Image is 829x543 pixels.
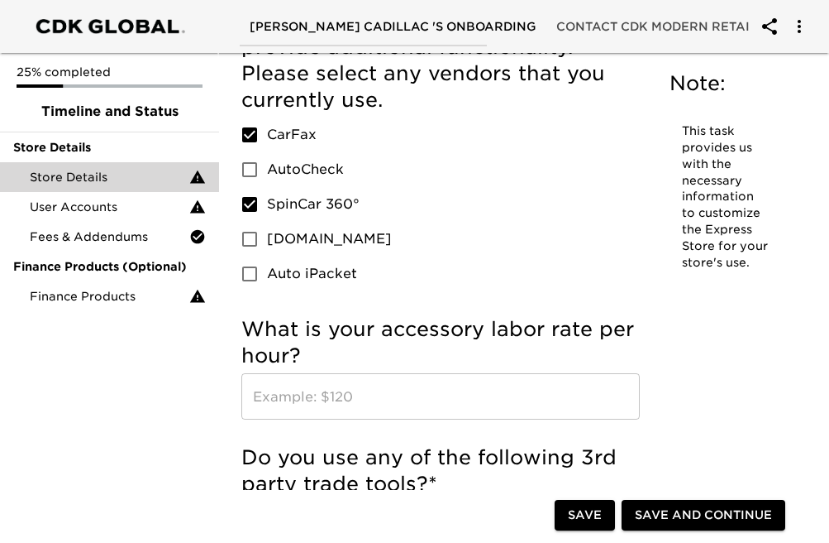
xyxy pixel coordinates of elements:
[241,316,640,369] h5: What is your accessory labor rate per hour?
[13,258,206,275] span: Finance Products (Optional)
[779,7,819,46] button: account of current user
[556,17,757,37] span: Contact CDK Modern Retail
[669,70,783,97] h5: Note:
[267,195,360,214] span: SpinCar 360°
[241,7,640,113] h5: We work with some 3rd parties to provide additional functionality. Please select any vendors that...
[13,102,206,122] span: Timeline and Status
[30,228,189,245] span: Fees & Addendums
[267,125,317,145] span: CarFax
[267,160,344,180] span: AutoCheck
[682,123,770,271] p: This task provides us with the necessary information to customize the Express Store for your stor...
[267,264,357,284] span: Auto iPacket
[250,17,536,37] span: [PERSON_NAME] Cadillac 's Onboarding
[30,199,189,215] span: User Accounts
[241,444,640,497] h5: Do you use any of the following 3rd party trade tools?
[622,500,785,531] button: Save and Continue
[555,500,615,531] button: Save
[635,505,772,526] span: Save and Continue
[568,505,602,526] span: Save
[13,139,206,156] span: Store Details
[30,169,189,185] span: Store Details
[267,229,392,249] span: [DOMAIN_NAME]
[750,7,789,46] button: account of current user
[17,64,202,80] p: 25% completed
[241,373,640,420] input: Example: $120
[30,288,189,305] span: Finance Products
